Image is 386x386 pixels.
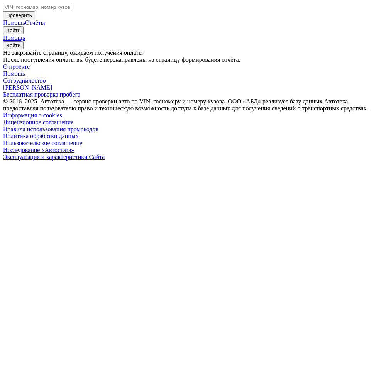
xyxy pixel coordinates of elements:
span: Проверить [6,12,32,18]
a: Лицензионное соглашение [3,119,383,126]
a: Сотрудничество [3,77,383,84]
a: Бесплатная проверка пробега [3,91,383,98]
a: Правила использования промокодов [3,126,383,133]
button: Войти [3,41,24,49]
a: О проекте [3,63,383,70]
a: Отчёты [25,19,45,26]
a: [PERSON_NAME] [3,84,383,91]
a: Информация о cookies [3,112,383,119]
span: Войти [6,42,20,48]
input: VIN, госномер, номер кузова [3,3,71,11]
button: Проверить [3,11,35,19]
a: Помощь [3,34,25,41]
div: После поступления оплаты вы будете перенаправлены на страницу формирования отчёта. [3,56,383,63]
a: Помощь [3,70,383,77]
div: © 2016– 2025 . Автотека — сервис проверки авто по VIN, госномеру и номеру кузова. ООО «АБД» реали... [3,98,383,112]
div: Не закрывайте страницу, ожидаем получения оплаты [3,49,383,56]
a: Эксплуатация и характеристики Сайта [3,154,383,161]
span: Войти [6,27,20,33]
a: Помощь [3,19,25,26]
a: Исследование «Автостата» [3,147,383,154]
a: Политика обработки данных [3,133,383,140]
a: Пользовательское соглашение [3,140,383,147]
button: Войти [3,26,24,34]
